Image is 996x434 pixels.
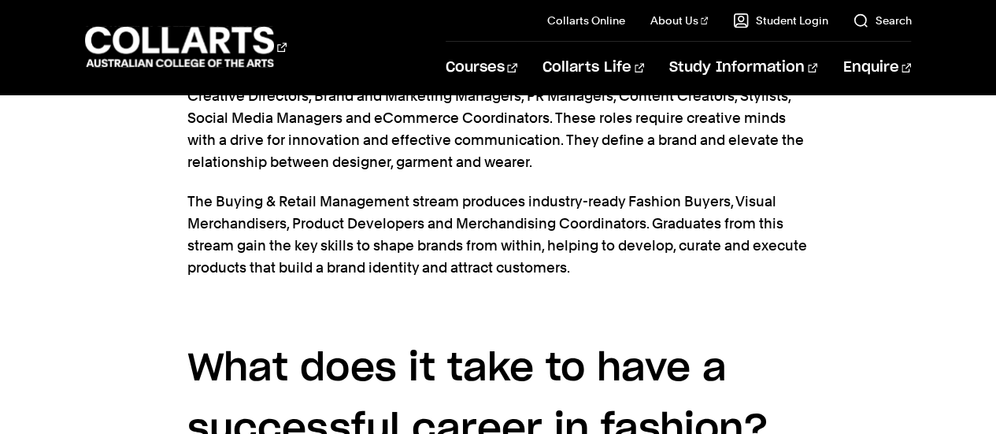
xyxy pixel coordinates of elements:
[446,42,517,94] a: Courses
[85,24,287,69] div: Go to homepage
[733,13,828,28] a: Student Login
[853,13,911,28] a: Search
[650,13,709,28] a: About Us
[547,13,625,28] a: Collarts Online
[669,42,817,94] a: Study Information
[187,191,809,279] p: The Buying & Retail Management stream produces industry-ready Fashion Buyers, Visual Merchandiser...
[842,42,911,94] a: Enquire
[187,63,809,173] p: Graduates from the Branding & Communications stream are uniquely suited to becoming Creative Dire...
[542,42,644,94] a: Collarts Life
